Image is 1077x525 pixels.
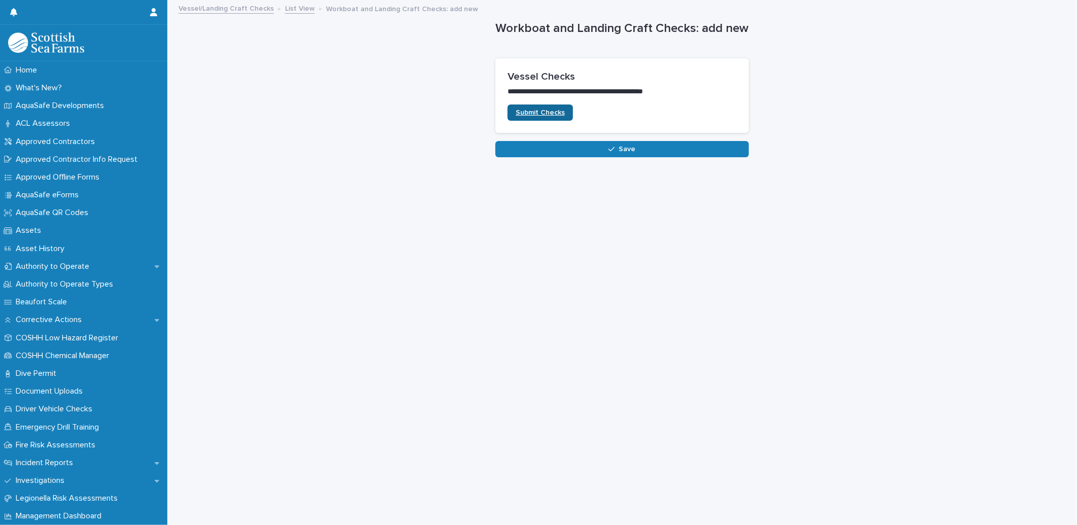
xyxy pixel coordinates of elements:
p: Approved Contractors [12,137,103,147]
p: Driver Vehicle Checks [12,404,100,414]
p: Management Dashboard [12,511,110,521]
p: ACL Assessors [12,119,78,128]
p: Beaufort Scale [12,297,75,307]
p: Legionella Risk Assessments [12,494,126,503]
p: Incident Reports [12,458,81,468]
h1: Workboat and Landing Craft Checks: add new [495,21,749,36]
button: Save [495,141,749,157]
p: COSHH Chemical Manager [12,351,117,361]
p: Assets [12,226,49,235]
p: Authority to Operate [12,262,97,271]
p: AquaSafe Developments [12,101,112,111]
p: COSHH Low Hazard Register [12,333,126,343]
p: Authority to Operate Types [12,279,121,289]
p: AquaSafe eForms [12,190,87,200]
p: Asset History [12,244,73,254]
p: Home [12,65,45,75]
p: AquaSafe QR Codes [12,208,96,218]
span: Save [619,146,636,153]
p: Emergency Drill Training [12,423,107,432]
p: What's New? [12,83,70,93]
p: Document Uploads [12,387,91,396]
p: Approved Offline Forms [12,172,107,182]
p: Corrective Actions [12,315,90,325]
span: Submit Checks [516,109,565,116]
a: Vessel/Landing Craft Checks [178,2,274,14]
p: Approved Contractor Info Request [12,155,146,164]
p: Dive Permit [12,369,64,378]
p: Investigations [12,476,73,485]
img: bPIBxiqnSb2ggTQWdOVV [8,32,84,53]
a: List View [285,2,315,14]
h2: Vessel Checks [508,71,737,83]
p: Fire Risk Assessments [12,440,103,450]
p: Workboat and Landing Craft Checks: add new [326,3,478,14]
a: Submit Checks [508,104,573,121]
